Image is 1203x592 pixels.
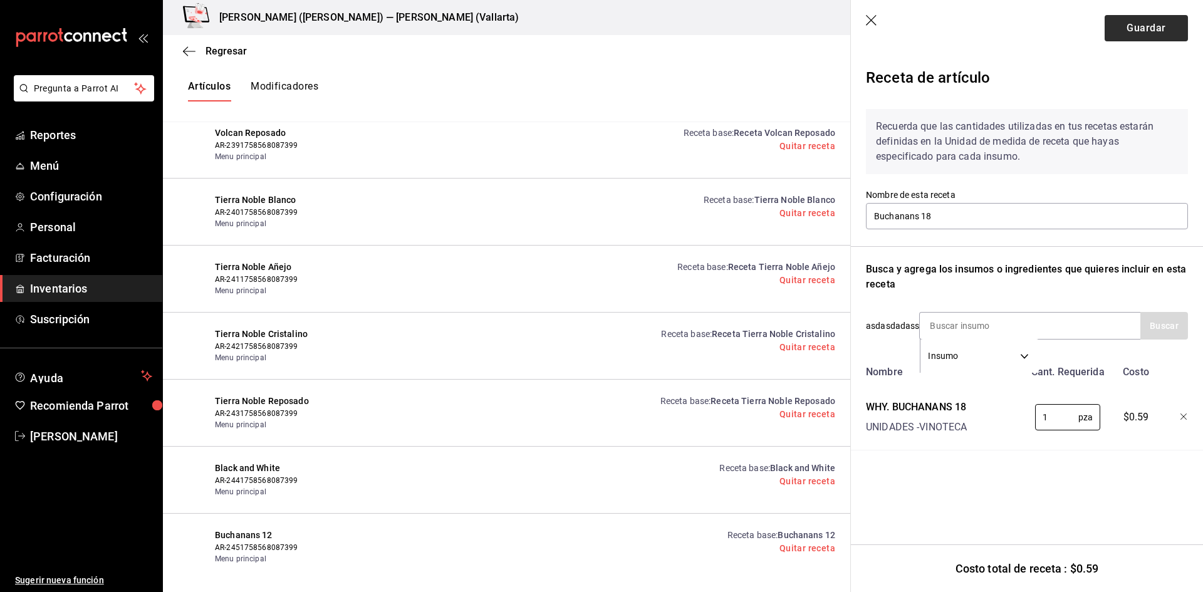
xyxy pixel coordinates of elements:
[779,543,835,553] a: Quitar receta
[215,341,358,352] span: AR-2421758568087399
[1105,15,1188,41] button: Guardar
[779,275,835,285] a: Quitar receta
[779,409,835,419] a: Quitar receta
[14,75,154,101] button: Pregunta a Parrot AI
[30,219,152,236] span: Personal
[209,10,519,25] h3: [PERSON_NAME] ([PERSON_NAME]) — [PERSON_NAME] (Vallarta)
[215,408,358,419] span: AR-2431758568087399
[215,261,358,274] span: Tierra Noble Añejo
[779,342,835,352] a: Quitar receta
[778,530,835,540] span: Buchanans 12
[754,195,836,205] span: Tierra Noble Blanco
[215,207,358,218] span: AR-2401758568087399
[861,360,1024,380] div: Nombre
[866,190,1188,199] label: Nombre de esta receta
[1024,360,1107,380] div: Cant. Requerida
[215,140,358,151] span: AR-2391758568087399
[183,45,247,57] button: Regresar
[30,397,152,414] span: Recomienda Parrot
[866,400,967,415] div: WHY. BUCHANANS 18
[719,463,835,473] a: Receta base :
[779,208,835,218] a: Quitar receta
[30,157,152,174] span: Menú
[215,127,358,140] span: Volcan Reposado
[712,329,835,339] span: Receta Tierra Noble Cristalino
[30,249,152,266] span: Facturación
[704,195,835,205] a: Receta base :
[920,313,1045,339] input: Buscar insumo
[866,262,1188,292] div: Busca y agrega los insumos o ingredientes que quieres incluir en esta receta
[677,262,835,272] a: Receta base :
[30,127,152,143] span: Reportes
[251,80,318,101] button: Modificadores
[779,141,835,151] a: Quitar receta
[1123,410,1149,425] span: $0.59
[215,352,358,363] span: Menu principal
[188,80,318,101] div: navigation tabs
[206,45,247,57] span: Regresar
[30,280,152,297] span: Inventarios
[215,542,358,553] span: AR-2451758568087399
[215,328,358,341] span: Tierra Noble Cristalino
[215,475,358,486] span: AR-2441758568087399
[30,311,152,328] span: Suscripción
[215,194,358,207] span: Tierra Noble Blanco
[188,80,231,101] button: Artículos
[215,529,358,542] span: Buchanans 12
[215,419,358,430] span: Menu principal
[866,312,1188,340] div: asdasdadass
[727,530,835,540] a: Receta base :
[215,218,358,229] span: Menu principal
[1107,360,1161,380] div: Costo
[215,285,358,296] span: Menu principal
[1035,404,1100,430] div: pza
[34,82,135,95] span: Pregunta a Parrot AI
[215,553,358,564] span: Menu principal
[9,91,154,104] a: Pregunta a Parrot AI
[728,262,835,272] span: Receta Tierra Noble Añejo
[779,476,835,486] a: Quitar receta
[684,128,835,138] a: Receta base :
[851,544,1203,592] div: Costo total de receta : $0.59
[15,574,152,587] span: Sugerir nueva función
[734,128,835,138] span: Receta Volcan Reposado
[215,395,358,408] span: Tierra Noble Reposado
[711,396,835,406] span: Receta Tierra Noble Reposado
[215,151,358,162] span: Menu principal
[866,420,967,435] div: UNIDADES - VINOTECA
[30,428,152,445] span: [PERSON_NAME]
[215,462,358,475] span: Black and White
[661,329,835,339] a: Receta base :
[866,61,1188,99] div: Receta de artículo
[1035,405,1078,430] input: 0
[30,188,152,205] span: Configuración
[660,396,835,406] a: Receta base :
[866,109,1188,174] div: Recuerda que las cantidades utilizadas en tus recetas estarán definidas en la Unidad de medida de...
[138,33,148,43] button: open_drawer_menu
[215,486,358,497] span: Menu principal
[215,274,358,285] span: AR-2411758568087399
[920,339,1039,373] div: Insumo
[30,368,136,383] span: Ayuda
[770,463,835,473] span: Black and White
